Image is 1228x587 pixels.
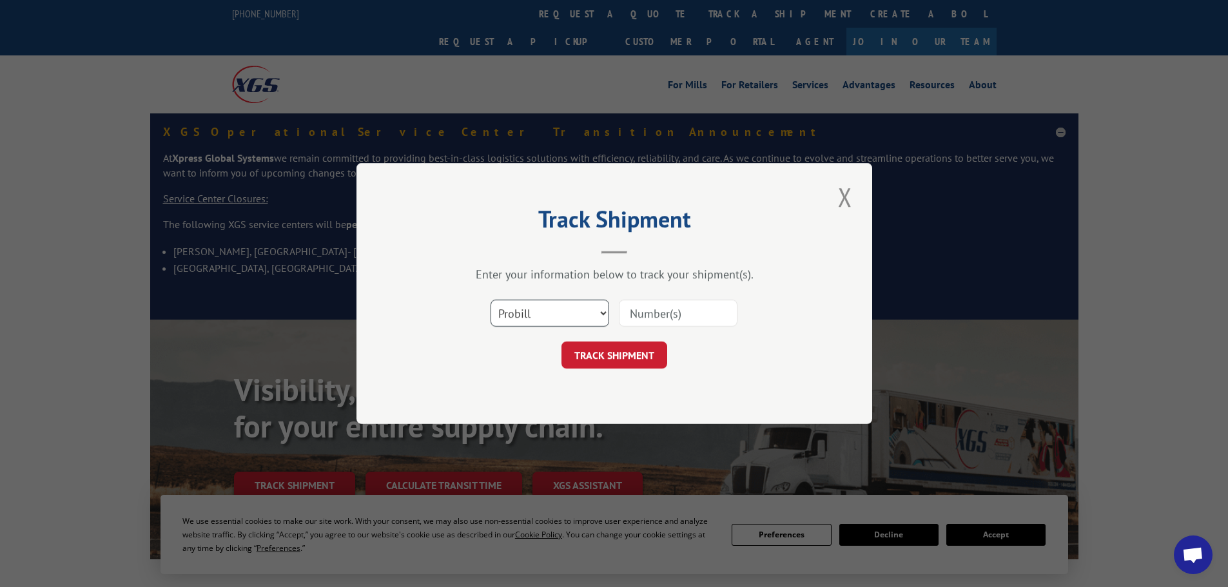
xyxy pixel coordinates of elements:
[421,267,808,282] div: Enter your information below to track your shipment(s).
[421,210,808,235] h2: Track Shipment
[1174,535,1213,574] a: Open chat
[834,179,856,215] button: Close modal
[561,342,667,369] button: TRACK SHIPMENT
[619,300,737,327] input: Number(s)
